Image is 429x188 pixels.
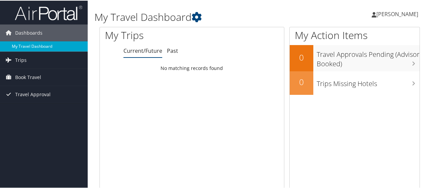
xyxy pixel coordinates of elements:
span: [PERSON_NAME] [376,10,418,17]
h2: 0 [290,76,313,87]
a: Past [167,46,178,54]
span: Travel Approval [15,85,51,102]
h1: My Trips [105,28,202,42]
h1: My Travel Dashboard [94,9,315,24]
a: 0Trips Missing Hotels [290,71,420,94]
a: [PERSON_NAME] [372,3,425,24]
h3: Trips Missing Hotels [317,75,420,88]
td: No matching records found [100,62,284,74]
h1: My Action Items [290,28,420,42]
h2: 0 [290,51,313,63]
a: Current/Future [123,46,162,54]
img: airportal-logo.png [15,4,82,20]
span: Book Travel [15,68,41,85]
span: Trips [15,51,27,68]
a: 0Travel Approvals Pending (Advisor Booked) [290,44,420,70]
h3: Travel Approvals Pending (Advisor Booked) [317,46,420,68]
span: Dashboards [15,24,42,41]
